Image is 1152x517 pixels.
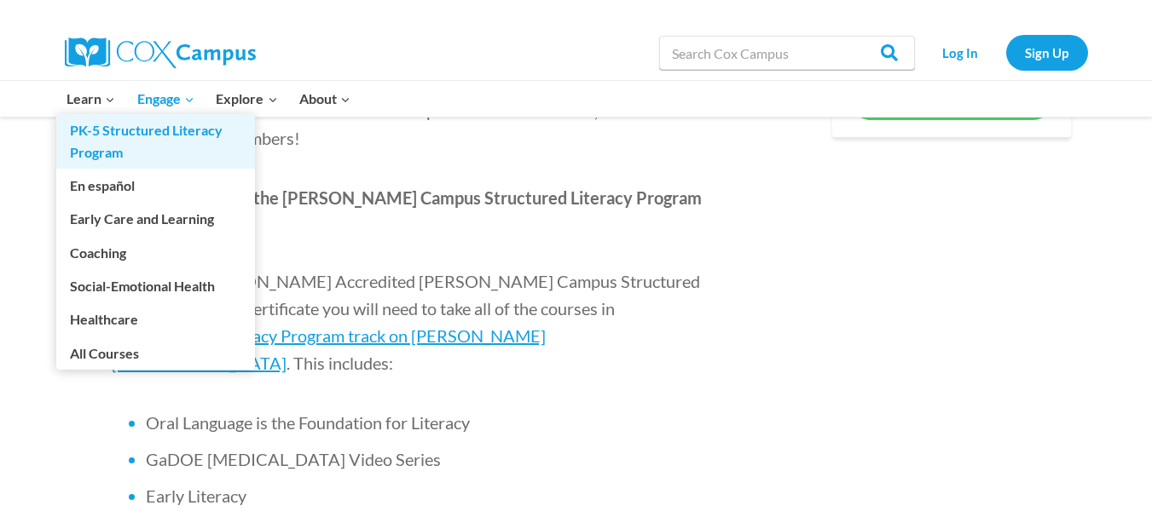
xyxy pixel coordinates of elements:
[146,412,470,433] span: Oral Language is the Foundation for Literacy
[56,203,255,235] a: Early Care and Learning
[65,37,256,68] img: Cox Campus
[56,270,255,302] a: Social-Emotional Health
[206,81,289,117] button: Child menu of Explore
[146,485,246,506] span: Early Literacy
[288,81,362,117] button: Child menu of About
[56,81,362,117] nav: Primary Navigation
[112,271,700,346] span: To earn the [PERSON_NAME] Accredited [PERSON_NAME] Campus Structured Literacy Program Certificate...
[56,114,255,169] a: PK-5 Structured Literacy Program
[1006,35,1088,70] a: Sign Up
[923,35,1088,70] nav: Secondary Navigation
[56,336,255,369] a: All Courses
[146,449,441,469] span: GaDOE [MEDICAL_DATA] Video Series
[56,236,255,268] a: Coaching
[56,81,127,117] button: Child menu of Learn
[56,169,255,202] a: En español
[146,187,702,232] span: How do I earn the [PERSON_NAME] Campus Structured Literacy Program certificate?
[287,353,393,373] span: . This includes:
[112,325,546,373] a: Structured Literacy Program track on [PERSON_NAME][GEOGRAPHIC_DATA]
[126,81,206,117] button: Child menu of Engage
[659,36,915,70] input: Search Cox Campus
[56,303,255,336] a: Healthcare
[923,35,998,70] a: Log In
